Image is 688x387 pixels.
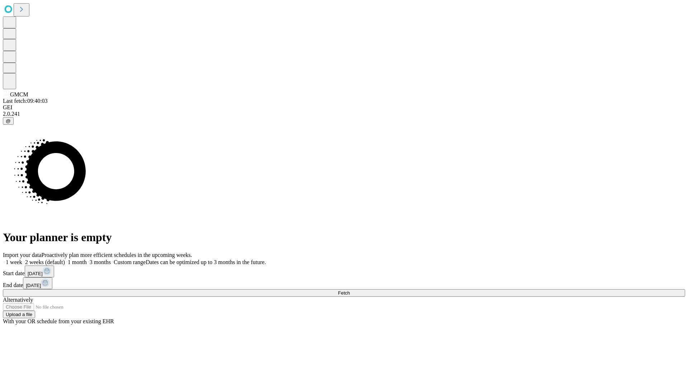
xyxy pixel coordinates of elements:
[338,290,350,296] span: Fetch
[6,259,22,265] span: 1 week
[25,259,65,265] span: 2 weeks (default)
[3,266,685,277] div: Start date
[28,271,43,276] span: [DATE]
[3,117,14,125] button: @
[3,231,685,244] h1: Your planner is empty
[25,266,54,277] button: [DATE]
[3,297,33,303] span: Alternatively
[42,252,192,258] span: Proactively plan more efficient schedules in the upcoming weeks.
[3,98,48,104] span: Last fetch: 09:40:03
[26,283,41,288] span: [DATE]
[10,91,28,97] span: GMCM
[3,252,42,258] span: Import your data
[6,118,11,124] span: @
[3,311,35,318] button: Upload a file
[3,277,685,289] div: End date
[3,289,685,297] button: Fetch
[90,259,111,265] span: 3 months
[3,111,685,117] div: 2.0.241
[3,318,114,324] span: With your OR schedule from your existing EHR
[3,104,685,111] div: GEI
[68,259,87,265] span: 1 month
[23,277,52,289] button: [DATE]
[114,259,145,265] span: Custom range
[146,259,266,265] span: Dates can be optimized up to 3 months in the future.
